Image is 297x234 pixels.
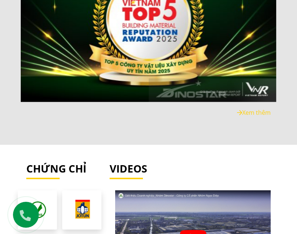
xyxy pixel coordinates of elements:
[26,161,86,175] a: Chứng chỉ
[110,163,276,175] a: Videos
[237,108,271,117] a: Xem thêm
